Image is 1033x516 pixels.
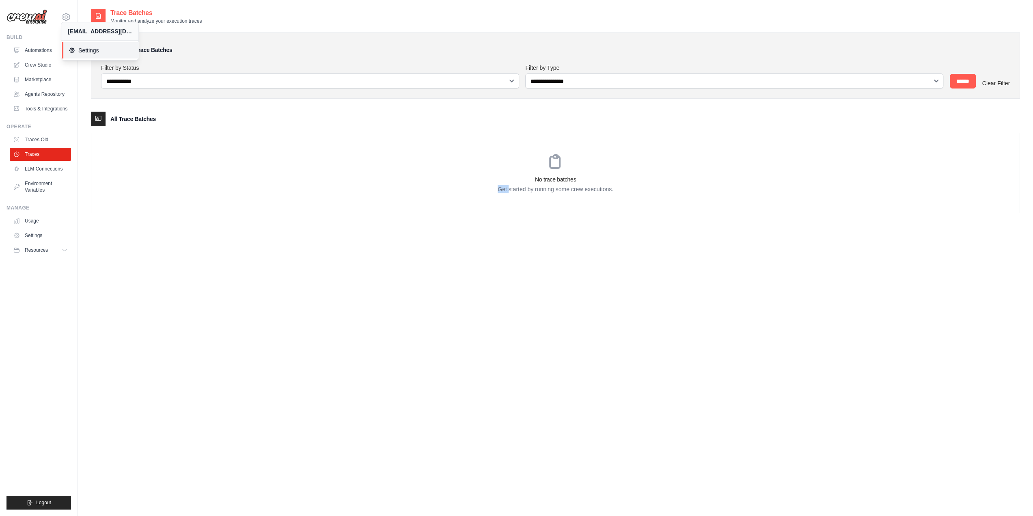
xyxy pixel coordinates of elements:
[10,88,71,101] a: Agents Repository
[10,214,71,227] a: Usage
[10,73,71,86] a: Marketplace
[69,46,133,54] span: Settings
[6,34,71,41] div: Build
[525,64,943,72] label: Filter by Type
[10,102,71,115] a: Tools & Integrations
[36,499,51,506] span: Logout
[25,247,48,253] span: Resources
[91,175,1020,184] h3: No trace batches
[10,177,71,196] a: Environment Variables
[10,58,71,71] a: Crew Studio
[10,133,71,146] a: Traces Old
[62,42,139,58] a: Settings
[10,162,71,175] a: LLM Connections
[10,44,71,57] a: Automations
[10,244,71,257] button: Resources
[982,80,1010,86] a: Clear Filter
[110,8,202,18] h2: Trace Batches
[121,46,172,54] h3: Filter Trace Batches
[6,205,71,211] div: Manage
[68,27,132,35] div: [EMAIL_ADDRESS][DOMAIN_NAME]
[6,123,71,130] div: Operate
[110,18,202,24] p: Monitor and analyze your execution traces
[6,9,47,25] img: Logo
[10,148,71,161] a: Traces
[110,115,156,123] h3: All Trace Batches
[91,185,1020,193] p: Get started by running some crew executions.
[6,496,71,510] button: Logout
[10,229,71,242] a: Settings
[101,64,519,72] label: Filter by Status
